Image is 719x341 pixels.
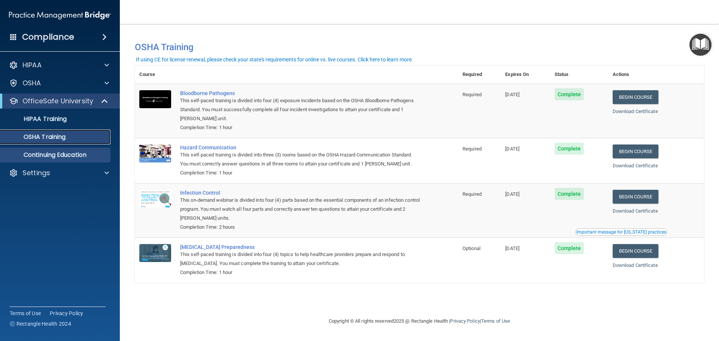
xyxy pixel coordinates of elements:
a: [MEDICAL_DATA] Preparedness [180,244,421,250]
th: Status [550,66,608,84]
a: Begin Course [613,244,658,258]
span: Required [462,191,482,197]
a: Download Certificate [613,208,658,214]
button: If using CE for license renewal, please check your state's requirements for online vs. live cours... [135,56,414,63]
a: Download Certificate [613,109,658,114]
div: Completion Time: 2 hours [180,223,421,232]
div: If using CE for license renewal, please check your state's requirements for online vs. live cours... [136,57,413,62]
span: [DATE] [505,92,519,97]
a: Settings [9,168,109,177]
div: Important message for [US_STATE] practices [576,230,666,234]
span: Complete [555,188,584,200]
span: Optional [462,246,480,251]
p: OSHA Training [5,133,66,141]
th: Expires On [501,66,550,84]
div: Completion Time: 1 hour [180,168,421,177]
a: Bloodborne Pathogens [180,90,421,96]
a: OSHA [9,79,109,88]
p: Continuing Education [5,151,107,159]
th: Required [458,66,501,84]
img: PMB logo [9,8,111,23]
th: Course [135,66,176,84]
div: This on-demand webinar is divided into four (4) parts based on the essential components of an inf... [180,196,421,223]
span: [DATE] [505,191,519,197]
a: OfficeSafe University [9,97,109,106]
a: Hazard Communication [180,144,421,150]
button: Read this if you are a dental practitioner in the state of CA [575,228,667,236]
h4: OSHA Training [135,42,704,52]
h4: Compliance [22,32,74,42]
span: [DATE] [505,146,519,152]
span: Complete [555,143,584,155]
div: This self-paced training is divided into four (4) exposure incidents based on the OSHA Bloodborne... [180,96,421,123]
p: OSHA [22,79,41,88]
span: Required [462,92,482,97]
span: Ⓒ Rectangle Health 2024 [10,320,71,328]
a: Begin Course [613,144,658,158]
div: This self-paced training is divided into four (4) topics to help healthcare providers prepare and... [180,250,421,268]
a: Download Certificate [613,163,658,168]
span: Complete [555,242,584,254]
p: OfficeSafe University [22,97,93,106]
a: Begin Course [613,190,658,204]
a: Download Certificate [613,262,658,268]
a: Infection Control [180,190,421,196]
p: Settings [22,168,50,177]
p: HIPAA Training [5,115,67,123]
div: Copyright © All rights reserved 2025 @ Rectangle Health | | [283,309,556,333]
span: [DATE] [505,246,519,251]
div: Completion Time: 1 hour [180,268,421,277]
a: HIPAA [9,61,109,70]
div: Completion Time: 1 hour [180,123,421,132]
th: Actions [608,66,704,84]
div: This self-paced training is divided into three (3) rooms based on the OSHA Hazard Communication S... [180,150,421,168]
a: Terms of Use [10,310,41,317]
button: Open Resource Center [689,34,712,56]
a: Privacy Policy [50,310,84,317]
a: Terms of Use [481,318,510,324]
a: Privacy Policy [450,318,480,324]
a: Begin Course [613,90,658,104]
p: HIPAA [22,61,42,70]
span: Complete [555,88,584,100]
span: Required [462,146,482,152]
